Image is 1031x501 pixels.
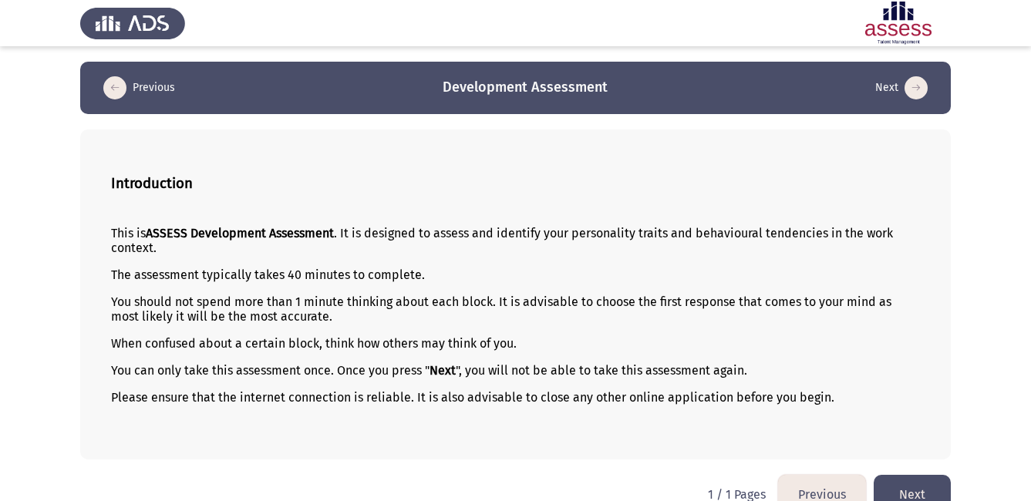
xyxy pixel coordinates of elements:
[111,336,920,351] p: When confused about a certain block, think how others may think of you.
[846,2,951,45] img: Assessment logo of Development Assessment R1 (EN/AR)
[111,363,920,378] p: You can only take this assessment once. Once you press " ", you will not be able to take this ass...
[430,363,456,378] b: Next
[111,390,920,405] p: Please ensure that the internet connection is reliable. It is also advisable to close any other o...
[80,2,185,45] img: Assess Talent Management logo
[111,294,920,324] p: You should not spend more than 1 minute thinking about each block. It is advisable to choose the ...
[111,175,193,192] b: Introduction
[871,76,932,100] button: load next page
[111,267,920,282] p: The assessment typically takes 40 minutes to complete.
[146,226,334,240] b: ASSESS Development Assessment
[443,78,608,97] h3: Development Assessment
[111,226,920,255] p: This is . It is designed to assess and identify your personality traits and behavioural tendencie...
[99,76,180,100] button: load previous page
